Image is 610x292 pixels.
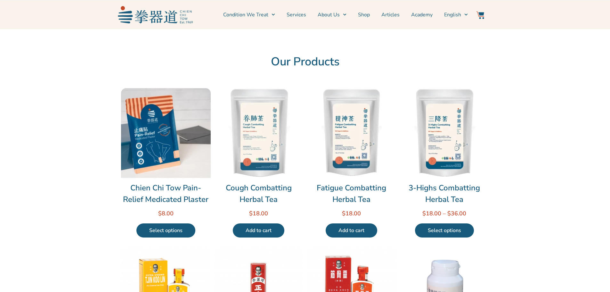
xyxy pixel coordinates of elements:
[447,210,466,217] bdi: 36.00
[400,88,489,178] img: 3-Highs Combatting Herbal Tea
[223,7,275,23] a: Condition We Treat
[447,210,451,217] span: $
[136,223,195,238] a: Select options for “Chien Chi Tow Pain-Relief Medicated Plaster”
[318,7,346,23] a: About Us
[476,11,484,19] img: Website Icon-03
[121,88,211,178] img: Chien Chi Tow Pain-Relief Medicated Plaster
[444,11,461,19] span: English
[196,7,468,23] nav: Menu
[287,7,306,23] a: Services
[422,210,426,217] span: $
[422,210,441,217] bdi: 18.00
[415,223,474,238] a: Select options for “3-Highs Combatting Herbal Tea”
[444,7,468,23] a: English
[381,7,400,23] a: Articles
[342,210,361,217] bdi: 18.00
[158,210,174,217] bdi: 8.00
[326,223,377,238] a: Add to cart: “Fatigue Combatting Herbal Tea”
[358,7,370,23] a: Shop
[400,182,489,205] a: 3-Highs Combatting Herbal Tea
[249,210,268,217] bdi: 18.00
[158,210,162,217] span: $
[214,88,304,178] img: Cough Combatting Herbal Tea
[307,88,396,178] img: Fatigue Combatting Herbal Tea
[233,223,284,238] a: Add to cart: “Cough Combatting Herbal Tea”
[121,55,489,69] h2: Our Products
[121,182,211,205] a: Chien Chi Tow Pain-Relief Medicated Plaster
[214,182,304,205] a: Cough Combatting Herbal Tea
[443,210,446,217] span: –
[342,210,346,217] span: $
[249,210,253,217] span: $
[411,7,433,23] a: Academy
[307,182,396,205] a: Fatigue Combatting Herbal Tea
